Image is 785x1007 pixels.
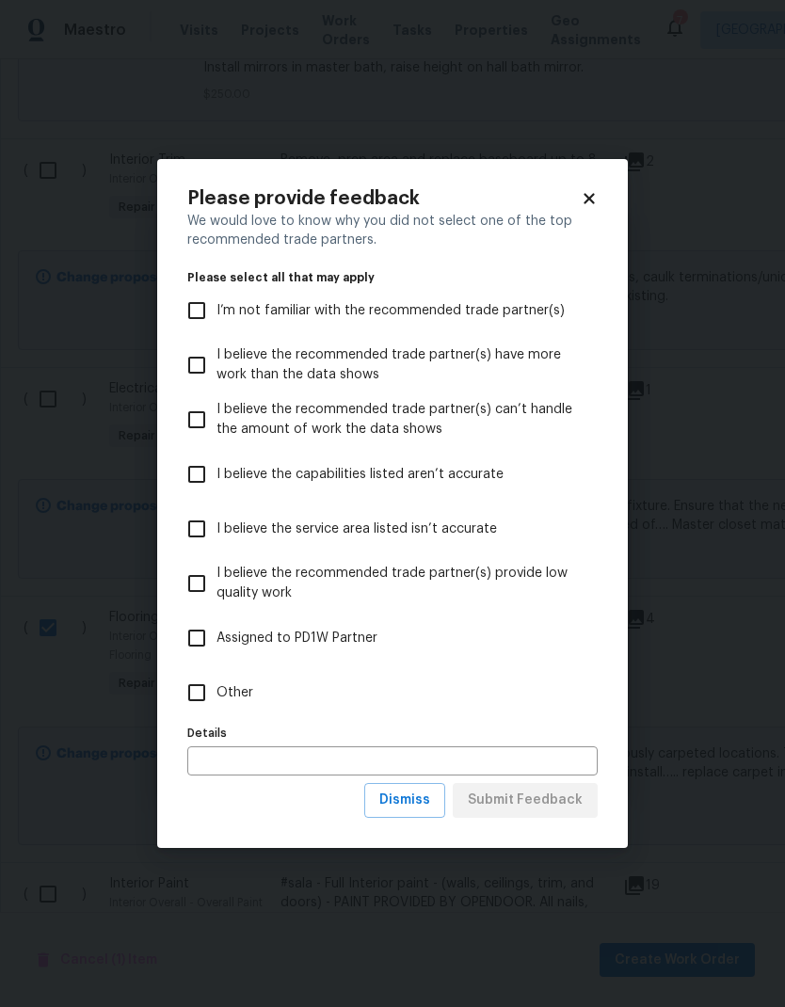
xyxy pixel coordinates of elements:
span: Other [216,683,253,703]
legend: Please select all that may apply [187,272,598,283]
button: Dismiss [364,783,445,818]
span: I believe the service area listed isn’t accurate [216,519,497,539]
span: I believe the capabilities listed aren’t accurate [216,465,504,485]
span: I’m not familiar with the recommended trade partner(s) [216,301,565,321]
span: I believe the recommended trade partner(s) provide low quality work [216,564,583,603]
span: Assigned to PD1W Partner [216,629,377,648]
div: We would love to know why you did not select one of the top recommended trade partners. [187,212,598,249]
h2: Please provide feedback [187,189,581,208]
span: Dismiss [379,789,430,812]
label: Details [187,727,598,739]
span: I believe the recommended trade partner(s) have more work than the data shows [216,345,583,385]
span: I believe the recommended trade partner(s) can’t handle the amount of work the data shows [216,400,583,440]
